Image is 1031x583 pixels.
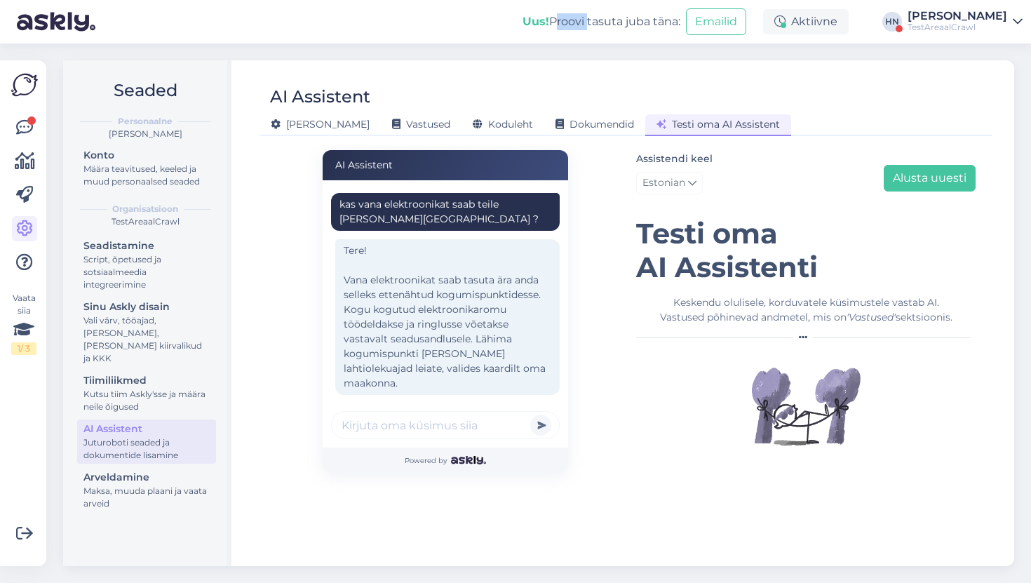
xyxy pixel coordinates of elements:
[636,172,703,194] a: Estonian
[636,152,713,166] label: Assistendi keel
[11,342,36,355] div: 1 / 3
[83,470,210,485] div: Arveldamine
[83,388,210,413] div: Kutsu tiim Askly'sse ja määra neile õigused
[392,118,450,130] span: Vastused
[11,292,36,355] div: Vaata siia
[118,115,173,128] b: Personaalne
[636,295,976,325] div: Keskendu olulisele, korduvatele küsimustele vastab AI. Vastused põhinevad andmetel, mis on sektsi...
[77,468,216,512] a: ArveldamineMaksa, muuda plaani ja vaata arveid
[523,15,549,28] b: Uus!
[908,11,1023,33] a: [PERSON_NAME]TestAreaalCrawl
[339,197,551,227] div: kas vana elektroonikat saab teile [PERSON_NAME][GEOGRAPHIC_DATA] ?
[642,175,685,191] span: Estonian
[331,411,560,439] input: Kirjuta oma küsimus siia
[750,350,862,462] img: Illustration
[656,118,780,130] span: Testi oma AI Assistent
[451,456,485,464] img: Askly
[77,146,216,190] a: KontoMäära teavitused, keeled ja muud personaalsed seaded
[882,12,902,32] div: HN
[686,8,746,35] button: Emailid
[763,9,849,34] div: Aktiivne
[83,300,210,314] div: Sinu Askly disain
[323,150,568,180] div: AI Assistent
[77,420,216,464] a: AI AssistentJuturoboti seaded ja dokumentide lisamine
[77,236,216,293] a: SeadistamineScript, õpetused ja sotsiaalmeedia integreerimine
[908,22,1007,33] div: TestAreaalCrawl
[523,13,680,30] div: Proovi tasuta juba täna:
[74,128,216,140] div: [PERSON_NAME]
[74,77,216,104] h2: Seaded
[112,203,178,215] b: Organisatsioon
[270,83,370,110] div: AI Assistent
[83,373,210,388] div: Tiimiliikmed
[11,72,38,98] img: Askly Logo
[908,11,1007,22] div: [PERSON_NAME]
[636,217,976,284] h1: Testi oma AI Assistenti
[473,118,533,130] span: Koduleht
[77,297,216,367] a: Sinu Askly disainVali värv, tööajad, [PERSON_NAME], [PERSON_NAME] kiirvalikud ja KKK
[83,422,210,436] div: AI Assistent
[555,118,634,130] span: Dokumendid
[884,165,976,192] button: Alusta uuesti
[83,148,210,163] div: Konto
[83,163,210,188] div: Määra teavitused, keeled ja muud personaalsed seaded
[77,371,216,415] a: TiimiliikmedKutsu tiim Askly'sse ja määra neile õigused
[83,314,210,365] div: Vali värv, tööajad, [PERSON_NAME], [PERSON_NAME] kiirvalikud ja KKK
[74,215,216,228] div: TestAreaalCrawl
[83,253,210,291] div: Script, õpetused ja sotsiaalmeedia integreerimine
[83,436,210,462] div: Juturoboti seaded ja dokumentide lisamine
[271,118,370,130] span: [PERSON_NAME]
[83,485,210,510] div: Maksa, muuda plaani ja vaata arveid
[405,455,485,466] span: Powered by
[83,239,210,253] div: Seadistamine
[847,311,896,323] i: 'Vastused'
[335,239,560,395] div: Tere! Vana elektroonikat saab tasuta ära anda selleks ettenähtud kogumispunktidesse. Kogu kogutud...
